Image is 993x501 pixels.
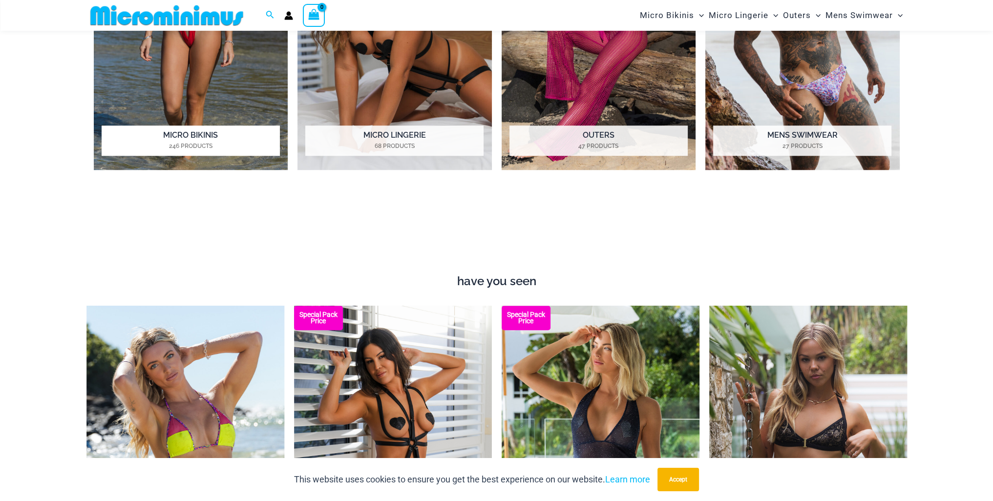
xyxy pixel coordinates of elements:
[509,125,688,156] h2: Outers
[94,196,900,269] iframe: TrustedSite Certified
[637,3,706,28] a: Micro BikinisMenu ToggleMenu Toggle
[783,3,811,28] span: Outers
[305,142,484,150] mark: 68 Products
[811,3,821,28] span: Menu Toggle
[294,472,650,487] p: This website uses cookies to ensure you get the best experience on our website.
[636,1,907,29] nav: Site Navigation
[640,3,694,28] span: Micro Bikinis
[509,142,688,150] mark: 47 Products
[502,312,550,324] b: Special Pack Price
[825,3,893,28] span: Mens Swimwear
[713,125,891,156] h2: Mens Swimwear
[266,9,275,21] a: Search icon link
[823,3,905,28] a: Mens SwimwearMenu ToggleMenu Toggle
[86,274,907,289] h4: have you seen
[305,125,484,156] h2: Micro Lingerie
[706,3,781,28] a: Micro LingerieMenu ToggleMenu Toggle
[713,142,891,150] mark: 27 Products
[284,11,293,20] a: Account icon link
[694,3,704,28] span: Menu Toggle
[86,4,247,26] img: MM SHOP LOGO FLAT
[102,142,280,150] mark: 246 Products
[657,468,699,491] button: Accept
[781,3,823,28] a: OutersMenu ToggleMenu Toggle
[294,312,343,324] b: Special Pack Price
[102,125,280,156] h2: Micro Bikinis
[893,3,903,28] span: Menu Toggle
[303,4,325,26] a: View Shopping Cart, empty
[709,3,768,28] span: Micro Lingerie
[768,3,778,28] span: Menu Toggle
[605,474,650,484] a: Learn more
